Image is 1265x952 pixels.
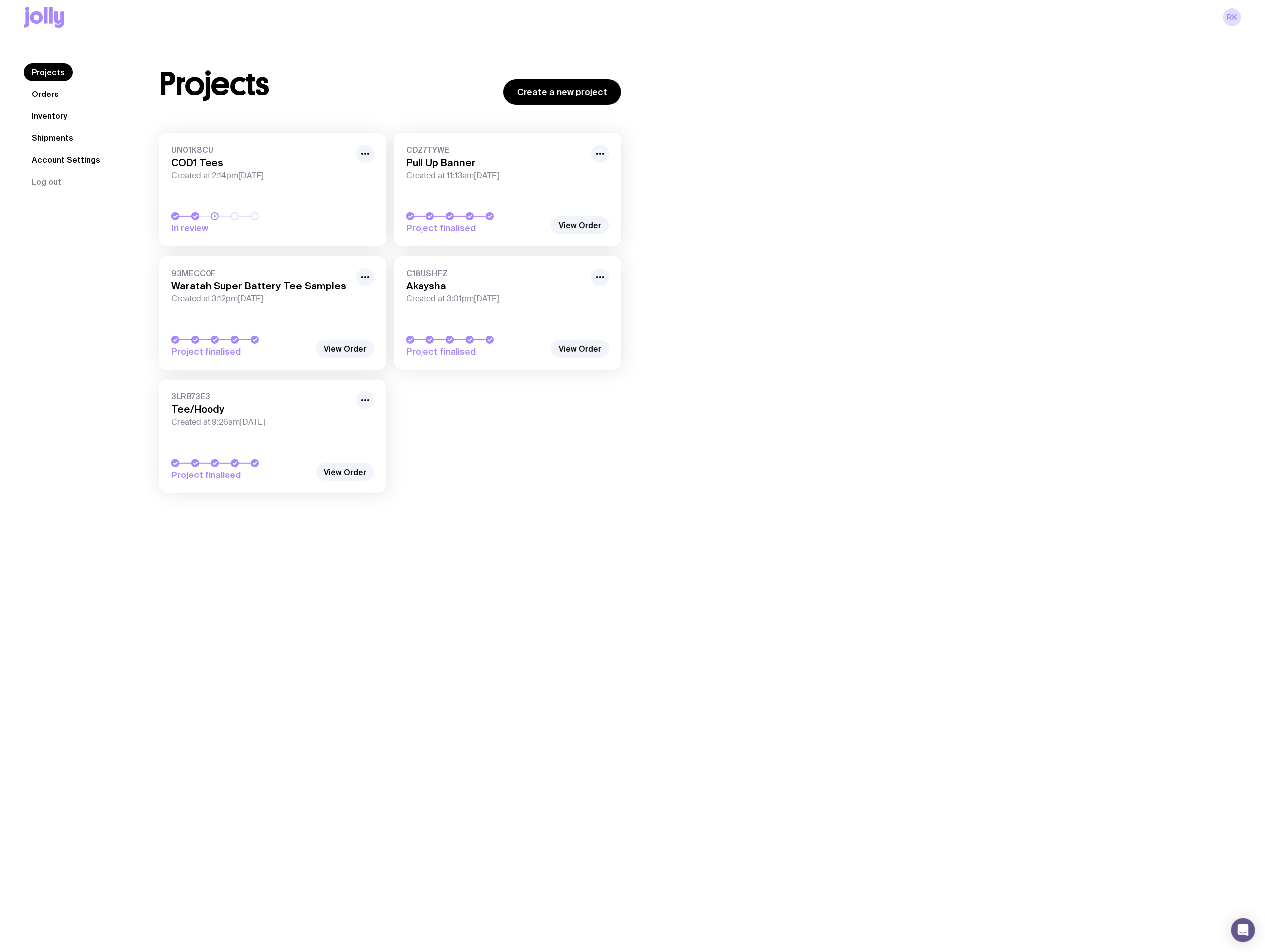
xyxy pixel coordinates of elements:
h1: Projects [159,68,269,100]
a: 3LRB73E3Tee/HoodyCreated at 9:26am[DATE]Project finalised [159,380,386,493]
a: View Order [316,340,374,358]
span: Project finalised [406,222,545,234]
span: Created at 2:14pm[DATE] [171,171,350,181]
a: CDZ7TYWEPull Up BannerCreated at 11:13am[DATE]Project finalised [394,133,621,246]
a: Orders [24,85,67,103]
span: UN01K8CU [171,145,350,155]
a: C18USHFZAkayshaCreated at 3:01pm[DATE]Project finalised [394,256,621,370]
span: CDZ7TYWE [406,145,585,155]
a: View Order [551,216,609,234]
a: Create a new project [503,79,621,105]
span: C18USHFZ [406,268,585,278]
a: Inventory [24,107,75,125]
span: Created at 9:26am[DATE] [171,417,350,427]
span: Created at 3:01pm[DATE] [406,294,585,304]
a: View Order [551,340,609,358]
a: RK [1223,8,1241,26]
span: Created at 3:12pm[DATE] [171,294,350,304]
span: Project finalised [406,346,545,358]
h3: Tee/Hoody [171,403,350,415]
h3: Waratah Super Battery Tee Samples [171,280,350,292]
a: Shipments [24,129,81,147]
a: UN01K8CUCOD1 TeesCreated at 2:14pm[DATE]In review [159,133,386,246]
span: 3LRB73E3 [171,391,350,401]
h3: Akaysha [406,280,585,292]
span: In review [171,222,311,234]
span: Project finalised [171,469,311,481]
a: Projects [24,63,73,81]
span: Created at 11:13am[DATE] [406,171,585,181]
h3: COD1 Tees [171,157,350,169]
a: View Order [316,463,374,481]
div: Open Intercom Messenger [1231,918,1255,942]
span: 93MECC0F [171,268,350,278]
a: 93MECC0FWaratah Super Battery Tee SamplesCreated at 3:12pm[DATE]Project finalised [159,256,386,370]
a: Account Settings [24,151,108,169]
span: Project finalised [171,346,311,358]
h3: Pull Up Banner [406,157,585,169]
button: Log out [24,173,69,190]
